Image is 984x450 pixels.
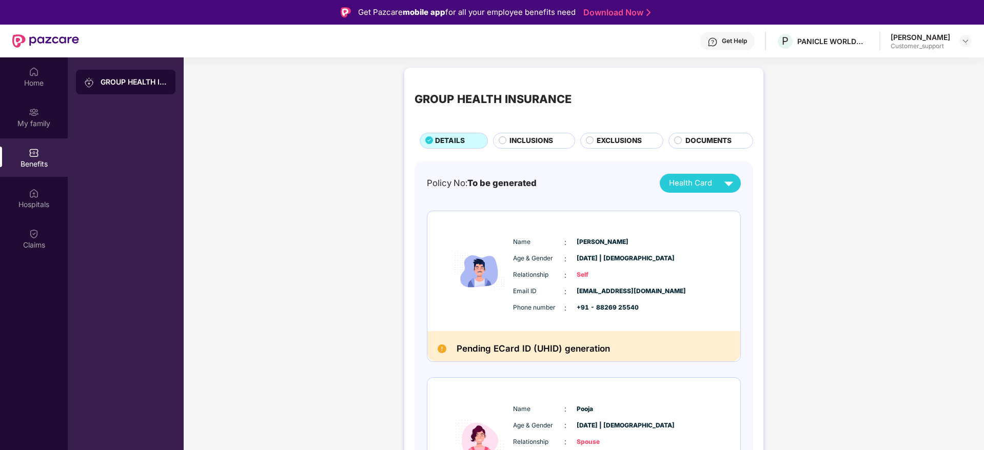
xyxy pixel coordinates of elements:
div: GROUP HEALTH INSURANCE [415,90,572,108]
span: : [564,270,566,281]
div: Policy No: [427,176,537,190]
span: Name [513,404,564,414]
span: : [564,403,566,415]
span: : [564,302,566,314]
img: icon [449,221,510,321]
span: Pooja [577,404,628,414]
img: svg+xml;base64,PHN2ZyB4bWxucz0iaHR0cDovL3d3dy53My5vcmcvMjAwMC9zdmciIHZpZXdCb3g9IjAgMCAyNCAyNCIgd2... [720,174,738,192]
span: : [564,286,566,297]
strong: mobile app [403,7,445,17]
img: Logo [341,7,351,17]
div: [PERSON_NAME] [891,32,950,42]
div: PANICLE WORLDWIDE PRIVATE LIMITED [797,36,869,46]
span: P [782,35,789,47]
img: Pending [438,344,446,353]
span: Age & Gender [513,421,564,431]
img: svg+xml;base64,PHN2ZyB3aWR0aD0iMjAiIGhlaWdodD0iMjAiIHZpZXdCb3g9IjAgMCAyMCAyMCIgZmlsbD0ibm9uZSIgeG... [29,107,39,117]
span: : [564,237,566,248]
span: To be generated [467,178,537,188]
h2: Pending ECard ID (UHID) generation [457,341,610,356]
img: svg+xml;base64,PHN2ZyBpZD0iSG9tZSIgeG1sbnM9Imh0dHA6Ly93d3cudzMub3JnLzIwMDAvc3ZnIiB3aWR0aD0iMjAiIG... [29,67,39,77]
span: Spouse [577,437,628,447]
img: svg+xml;base64,PHN2ZyBpZD0iQmVuZWZpdHMiIHhtbG5zPSJodHRwOi8vd3d3LnczLm9yZy8yMDAwL3N2ZyIgd2lkdGg9Ij... [29,148,39,158]
img: New Pazcare Logo [12,34,79,48]
span: INCLUSIONS [509,135,553,147]
span: : [564,436,566,447]
img: svg+xml;base64,PHN2ZyBpZD0iSGVscC0zMngzMiIgeG1sbnM9Imh0dHA6Ly93d3cudzMub3JnLzIwMDAvc3ZnIiB3aWR0aD... [707,37,718,47]
span: : [564,420,566,431]
span: Relationship [513,270,564,280]
button: Health Card [660,174,741,193]
a: Download Now [583,7,647,18]
span: DOCUMENTS [685,135,732,147]
img: svg+xml;base64,PHN2ZyBpZD0iSG9zcGl0YWxzIiB4bWxucz0iaHR0cDovL3d3dy53My5vcmcvMjAwMC9zdmciIHdpZHRoPS... [29,188,39,198]
span: Phone number [513,303,564,313]
img: svg+xml;base64,PHN2ZyBpZD0iQ2xhaW0iIHhtbG5zPSJodHRwOi8vd3d3LnczLm9yZy8yMDAwL3N2ZyIgd2lkdGg9IjIwIi... [29,229,39,239]
span: Health Card [669,177,712,189]
span: Age & Gender [513,254,564,263]
img: Stroke [646,7,651,18]
div: Customer_support [891,42,950,50]
span: [DATE] | [DEMOGRAPHIC_DATA] [577,421,628,431]
span: EXCLUSIONS [597,135,642,147]
span: Self [577,270,628,280]
span: : [564,253,566,264]
span: [PERSON_NAME] [577,237,628,247]
span: [EMAIL_ADDRESS][DOMAIN_NAME] [577,287,628,296]
span: DETAILS [435,135,465,147]
span: [DATE] | [DEMOGRAPHIC_DATA] [577,254,628,263]
span: +91 - 88269 25540 [577,303,628,313]
div: Get Help [722,37,747,45]
div: GROUP HEALTH INSURANCE [101,77,167,87]
span: Email ID [513,287,564,296]
span: Name [513,237,564,247]
img: svg+xml;base64,PHN2ZyBpZD0iRHJvcGRvd24tMzJ4MzIiIHhtbG5zPSJodHRwOi8vd3d3LnczLm9yZy8yMDAwL3N2ZyIgd2... [961,37,970,45]
div: Get Pazcare for all your employee benefits need [358,6,576,18]
img: svg+xml;base64,PHN2ZyB3aWR0aD0iMjAiIGhlaWdodD0iMjAiIHZpZXdCb3g9IjAgMCAyMCAyMCIgZmlsbD0ibm9uZSIgeG... [84,77,94,88]
span: Relationship [513,437,564,447]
